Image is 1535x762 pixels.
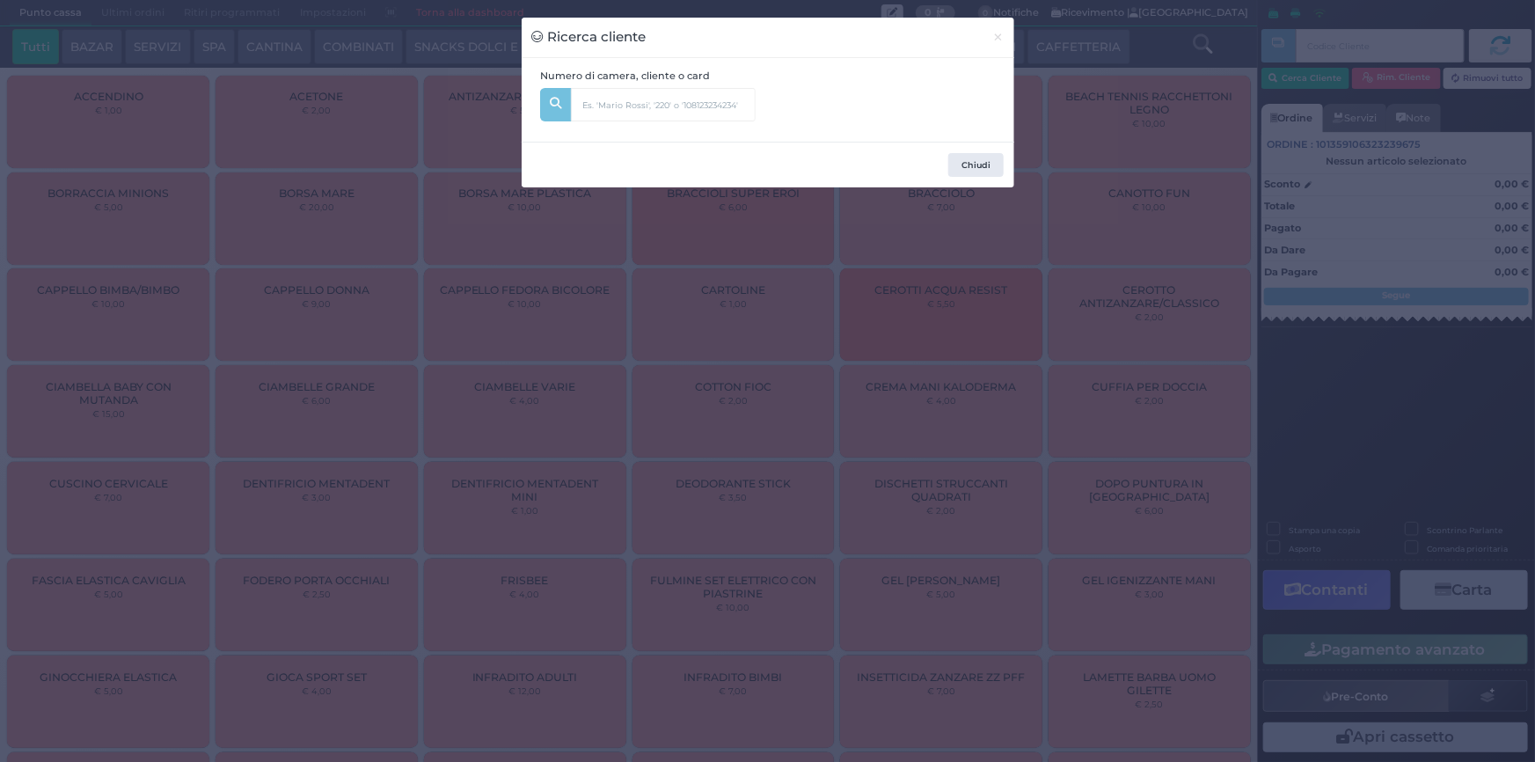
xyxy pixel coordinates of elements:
input: Es. 'Mario Rossi', '220' o '108123234234' [571,88,756,121]
button: Chiudi [948,153,1004,178]
label: Numero di camera, cliente o card [540,69,710,84]
button: Chiudi [983,18,1013,57]
span: × [992,27,1004,47]
h3: Ricerca cliente [531,27,647,48]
